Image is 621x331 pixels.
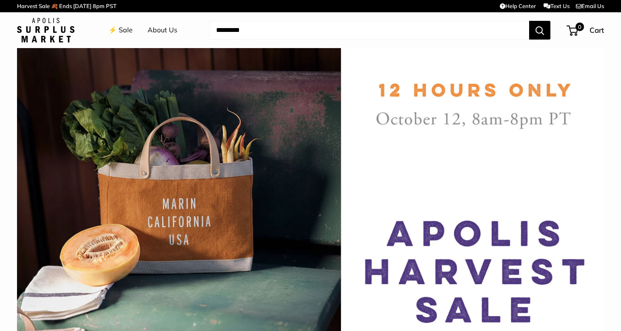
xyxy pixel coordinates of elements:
a: About Us [148,24,177,37]
button: Search [529,21,550,40]
a: Text Us [544,3,570,9]
input: Search... [209,21,529,40]
a: Email Us [576,3,604,9]
span: 0 [575,23,584,31]
a: 0 Cart [567,23,604,37]
img: Apolis: Surplus Market [17,18,74,43]
a: Help Center [500,3,536,9]
a: ⚡️ Sale [108,24,133,37]
span: Cart [590,26,604,34]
